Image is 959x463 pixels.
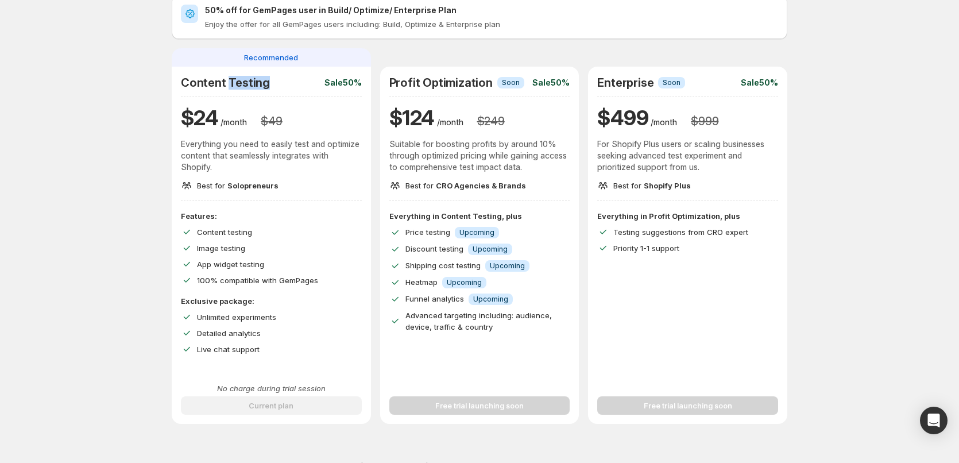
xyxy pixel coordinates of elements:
span: App widget testing [197,260,264,269]
p: Suitable for boosting profits by around 10% through optimized pricing while gaining access to com... [389,138,570,173]
h1: $ 499 [597,104,648,132]
span: Upcoming [447,278,482,287]
p: /month [221,117,247,128]
span: Heatmap [405,277,438,287]
p: Best for [197,180,279,191]
span: Upcoming [459,228,494,237]
span: Content testing [197,227,252,237]
p: /month [651,117,677,128]
span: Unlimited experiments [197,312,276,322]
span: Solopreneurs [227,181,279,190]
span: Image testing [197,244,245,253]
h2: Profit Optimization [389,76,493,90]
h2: Content Testing [181,76,270,90]
p: Sale 50% [324,77,362,88]
span: Testing suggestions from CRO expert [613,227,748,237]
span: 100% compatible with GemPages [197,276,318,285]
span: Advanced targeting including: audience, device, traffic & country [405,311,552,331]
p: /month [437,117,463,128]
p: Features: [181,210,362,222]
p: Exclusive package: [181,295,362,307]
span: Discount testing [405,244,463,253]
span: Upcoming [490,261,525,271]
h2: Enterprise [597,76,653,90]
p: No charge during trial session [181,383,362,394]
span: Soon [502,78,520,87]
span: Recommended [244,52,298,63]
span: Live chat support [197,345,260,354]
p: Sale 50% [741,77,778,88]
h1: $ 24 [181,104,218,132]
span: Priority 1-1 support [613,244,679,253]
span: CRO Agencies & Brands [436,181,526,190]
span: Shopify Plus [644,181,691,190]
span: Detailed analytics [197,329,261,338]
span: Shipping cost testing [405,261,481,270]
h3: $ 49 [261,114,282,128]
p: Everything in Profit Optimization, plus [597,210,778,222]
h3: $ 249 [477,114,505,128]
p: Enjoy the offer for all GemPages users including: Build, Optimize & Enterprise plan [205,18,778,30]
h1: $ 124 [389,104,435,132]
p: Best for [613,180,691,191]
p: Everything you need to easily test and optimize content that seamlessly integrates with Shopify. [181,138,362,173]
p: Best for [405,180,526,191]
h2: 50% off for GemPages user in Build/ Optimize/ Enterprise Plan [205,5,778,16]
span: Upcoming [473,295,508,304]
div: Open Intercom Messenger [920,407,948,434]
h3: $ 999 [691,114,718,128]
p: Sale 50% [532,77,570,88]
p: Everything in Content Testing, plus [389,210,570,222]
span: Soon [663,78,680,87]
span: Price testing [405,227,450,237]
span: Funnel analytics [405,294,464,303]
p: For Shopify Plus users or scaling businesses seeking advanced test experiment and prioritized sup... [597,138,778,173]
span: Upcoming [473,245,508,254]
